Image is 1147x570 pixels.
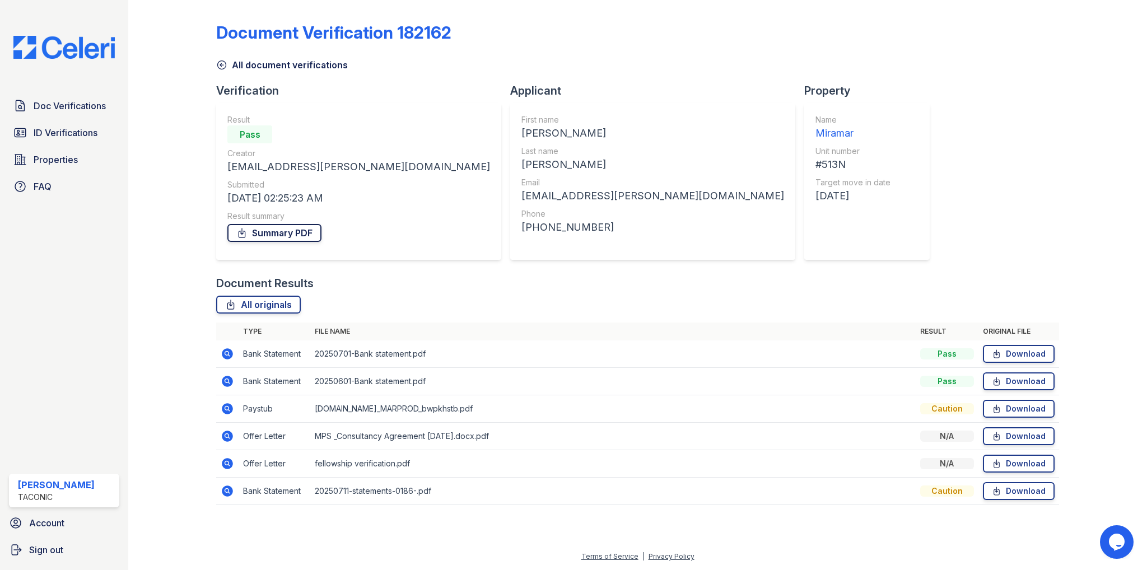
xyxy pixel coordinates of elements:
a: Summary PDF [227,224,321,242]
div: Target move in date [815,177,890,188]
div: Result summary [227,211,490,222]
div: Caution [920,485,974,497]
td: Offer Letter [239,450,310,478]
div: #513N [815,157,890,172]
a: ID Verifications [9,122,119,144]
a: Download [983,427,1055,445]
a: Download [983,400,1055,418]
td: Paystub [239,395,310,423]
div: Unit number [815,146,890,157]
div: [DATE] [815,188,890,204]
div: Applicant [510,83,804,99]
iframe: chat widget [1100,525,1136,559]
div: Creator [227,148,490,159]
th: Original file [978,323,1059,340]
a: All originals [216,296,301,314]
a: Sign out [4,539,124,561]
td: Bank Statement [239,368,310,395]
span: FAQ [34,180,52,193]
td: 20250711-statements-0186-.pdf [310,478,915,505]
th: Result [916,323,978,340]
div: Miramar [815,125,890,141]
span: ID Verifications [34,126,97,139]
div: N/A [920,458,974,469]
div: [DATE] 02:25:23 AM [227,190,490,206]
div: Pass [227,125,272,143]
a: FAQ [9,175,119,198]
td: fellowship verification.pdf [310,450,915,478]
div: Email [521,177,784,188]
div: [EMAIL_ADDRESS][PERSON_NAME][DOMAIN_NAME] [521,188,784,204]
div: Last name [521,146,784,157]
a: Terms of Service [581,552,638,560]
div: | [642,552,645,560]
span: Properties [34,153,78,166]
a: Download [983,345,1055,363]
div: Caution [920,403,974,414]
div: Submitted [227,179,490,190]
div: Verification [216,83,510,99]
div: Result [227,114,490,125]
td: [DOMAIN_NAME]_MARPROD_bwpkhstb.pdf [310,395,915,423]
div: [EMAIL_ADDRESS][PERSON_NAME][DOMAIN_NAME] [227,159,490,175]
th: File name [310,323,915,340]
span: Sign out [29,543,63,557]
a: All document verifications [216,58,348,72]
div: Document Results [216,275,314,291]
a: Privacy Policy [649,552,694,560]
div: Name [815,114,890,125]
a: Account [4,512,124,534]
td: 20250701-Bank statement.pdf [310,340,915,368]
div: Phone [521,208,784,219]
div: [PERSON_NAME] [521,157,784,172]
div: First name [521,114,784,125]
div: [PERSON_NAME] [18,478,95,492]
a: Name Miramar [815,114,890,141]
div: Pass [920,376,974,387]
a: Properties [9,148,119,171]
div: [PHONE_NUMBER] [521,219,784,235]
div: Document Verification 182162 [216,22,451,43]
td: Bank Statement [239,340,310,368]
a: Download [983,372,1055,390]
span: Doc Verifications [34,99,106,113]
div: Pass [920,348,974,359]
a: Doc Verifications [9,95,119,117]
div: N/A [920,431,974,442]
th: Type [239,323,310,340]
div: Taconic [18,492,95,503]
a: Download [983,455,1055,473]
div: [PERSON_NAME] [521,125,784,141]
div: Property [804,83,939,99]
span: Account [29,516,64,530]
td: Offer Letter [239,423,310,450]
a: Download [983,482,1055,500]
td: 20250601-Bank statement.pdf [310,368,915,395]
td: MPS _Consultancy Agreement [DATE].docx.pdf [310,423,915,450]
img: CE_Logo_Blue-a8612792a0a2168367f1c8372b55b34899dd931a85d93a1a3d3e32e68fde9ad4.png [4,36,124,59]
td: Bank Statement [239,478,310,505]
